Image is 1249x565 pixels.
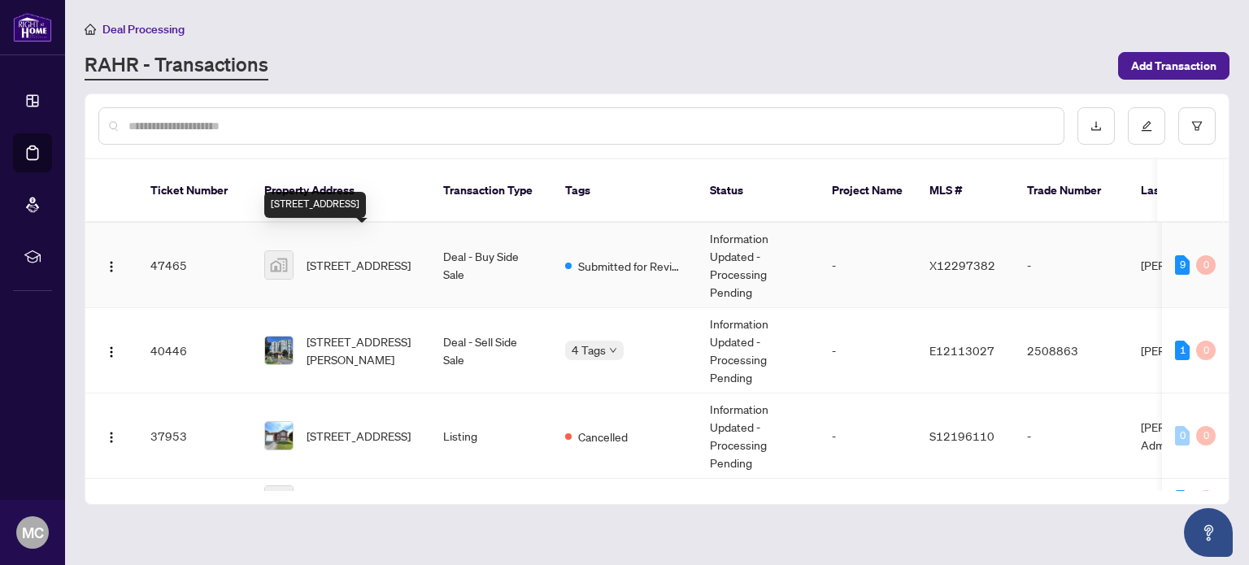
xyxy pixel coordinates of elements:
[307,332,417,368] span: [STREET_ADDRESS][PERSON_NAME]
[22,521,44,544] span: MC
[98,487,124,513] button: Logo
[251,159,430,223] th: Property Address
[819,308,916,393] td: -
[137,393,251,479] td: 37953
[929,258,995,272] span: X12297382
[1196,426,1216,445] div: 0
[265,422,293,450] img: thumbnail-img
[1014,308,1128,393] td: 2508863
[265,486,293,514] img: thumbnail-img
[697,159,819,223] th: Status
[105,431,118,444] img: Logo
[1196,490,1216,510] div: 0
[819,479,916,522] td: -
[1014,393,1128,479] td: -
[265,337,293,364] img: thumbnail-img
[1014,159,1128,223] th: Trade Number
[929,428,994,443] span: S12196110
[137,479,251,522] td: 37951
[430,393,552,479] td: Listing
[85,51,268,80] a: RAHR - Transactions
[1118,52,1229,80] button: Add Transaction
[697,223,819,308] td: Information Updated - Processing Pending
[98,337,124,363] button: Logo
[1178,107,1216,145] button: filter
[1196,255,1216,275] div: 0
[697,393,819,479] td: Information Updated - Processing Pending
[85,24,96,35] span: home
[307,256,411,274] span: [STREET_ADDRESS]
[819,393,916,479] td: -
[137,308,251,393] td: 40446
[1196,341,1216,360] div: 0
[430,223,552,308] td: Deal - Buy Side Sale
[102,22,185,37] span: Deal Processing
[929,343,994,358] span: E12113027
[1090,120,1102,132] span: download
[697,479,819,522] td: -
[1184,508,1233,557] button: Open asap
[1191,120,1203,132] span: filter
[1175,426,1190,445] div: 0
[1175,255,1190,275] div: 9
[1175,490,1190,510] div: 4
[105,260,118,273] img: Logo
[430,159,552,223] th: Transaction Type
[819,223,916,308] td: -
[137,159,251,223] th: Ticket Number
[265,251,293,279] img: thumbnail-img
[609,346,617,354] span: down
[98,423,124,449] button: Logo
[1141,120,1152,132] span: edit
[578,257,684,275] span: Submitted for Review
[1014,223,1128,308] td: -
[430,479,552,522] td: Listing
[1014,479,1128,522] td: -
[137,223,251,308] td: 47465
[552,159,697,223] th: Tags
[264,192,366,218] div: [STREET_ADDRESS]
[307,427,411,445] span: [STREET_ADDRESS]
[572,341,606,359] span: 4 Tags
[430,308,552,393] td: Deal - Sell Side Sale
[697,308,819,393] td: Information Updated - Processing Pending
[1077,107,1115,145] button: download
[819,159,916,223] th: Project Name
[578,428,628,445] span: Cancelled
[1128,107,1165,145] button: edit
[916,159,1014,223] th: MLS #
[98,252,124,278] button: Logo
[13,12,52,42] img: logo
[1131,53,1216,79] span: Add Transaction
[1175,341,1190,360] div: 1
[105,346,118,359] img: Logo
